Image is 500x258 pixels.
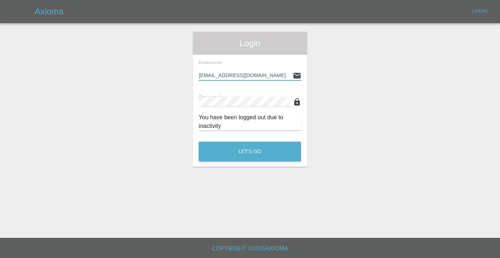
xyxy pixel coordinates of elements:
h5: Axioma [35,6,63,17]
h6: Copyright © 2025 Axioma [6,244,494,254]
small: (required) [208,61,222,64]
small: (required) [221,95,239,100]
span: Login [199,37,301,49]
div: You have been logged out due to inactivity [199,113,301,130]
span: Password [199,94,239,100]
button: Let's Go [199,142,301,161]
span: Email [199,60,222,64]
a: Login [468,6,491,17]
